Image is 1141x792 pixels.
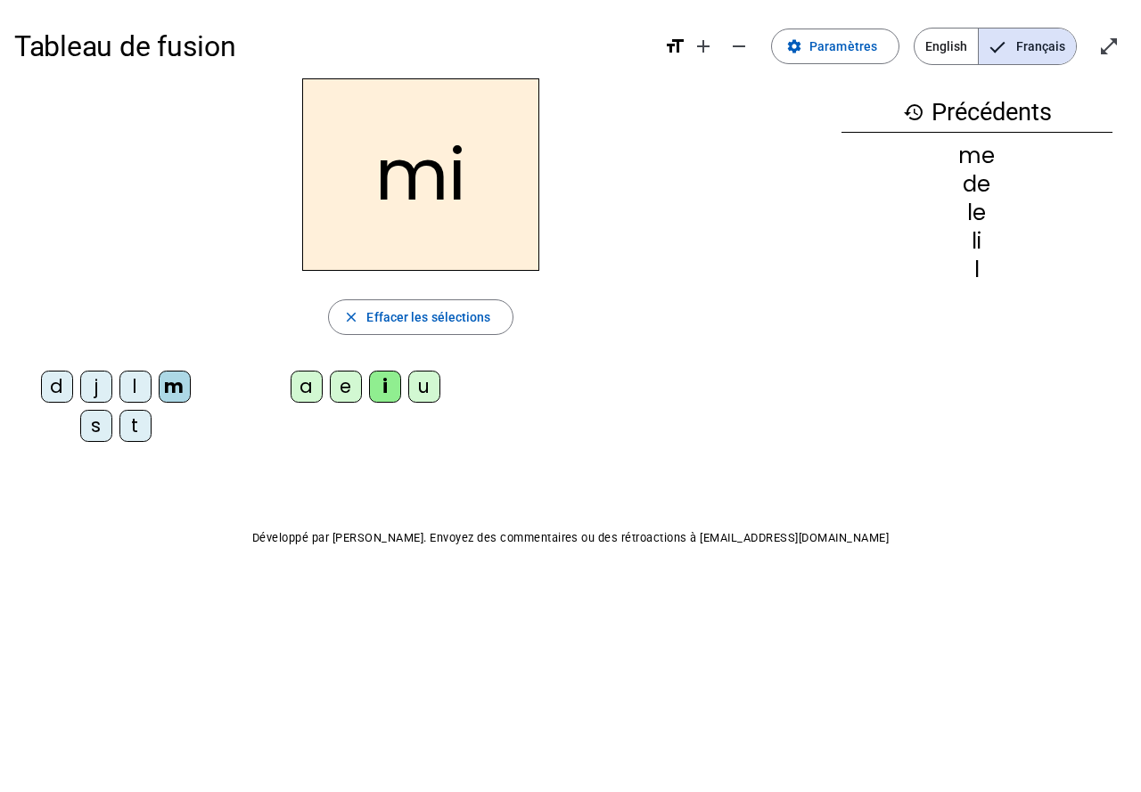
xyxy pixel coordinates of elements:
[915,29,978,64] span: English
[903,102,924,123] mat-icon: history
[369,371,401,403] div: i
[664,36,685,57] mat-icon: format_size
[14,527,1127,549] p: Développé par [PERSON_NAME]. Envoyez des commentaires ou des rétroactions à [EMAIL_ADDRESS][DOMAI...
[1091,29,1127,64] button: Entrer en plein écran
[119,410,152,442] div: t
[1098,36,1120,57] mat-icon: open_in_full
[771,29,899,64] button: Paramètres
[841,202,1112,224] div: le
[80,410,112,442] div: s
[979,29,1076,64] span: Français
[693,36,714,57] mat-icon: add
[366,306,490,328] span: Effacer les sélections
[914,28,1077,65] mat-button-toggle-group: Language selection
[291,371,323,403] div: a
[119,371,152,403] div: l
[80,371,112,403] div: j
[302,78,539,271] h2: mi
[408,371,440,403] div: u
[809,36,877,57] span: Paramètres
[841,174,1112,195] div: de
[786,38,802,54] mat-icon: settings
[41,371,73,403] div: d
[841,259,1112,281] div: l
[841,231,1112,252] div: li
[841,145,1112,167] div: me
[685,29,721,64] button: Augmenter la taille de la police
[721,29,757,64] button: Diminuer la taille de la police
[328,299,513,335] button: Effacer les sélections
[159,371,191,403] div: m
[728,36,750,57] mat-icon: remove
[330,371,362,403] div: e
[14,18,650,75] h1: Tableau de fusion
[841,93,1112,133] h3: Précédents
[343,309,359,325] mat-icon: close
